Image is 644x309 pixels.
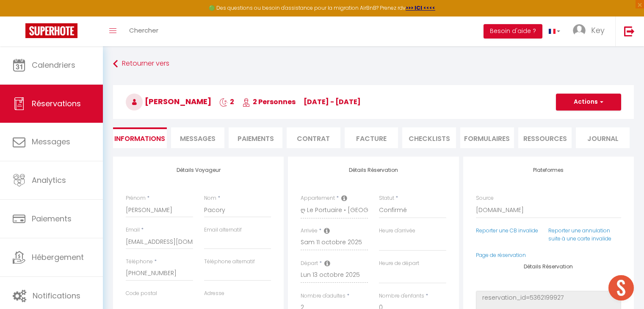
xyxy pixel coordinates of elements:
[379,292,424,300] label: Nombre d'enfants
[204,290,224,298] label: Adresse
[301,194,335,202] label: Appartement
[406,4,435,11] a: >>> ICI <<<<
[476,167,621,173] h4: Plateformes
[301,259,318,268] label: Départ
[113,56,634,72] a: Retourner vers
[204,226,242,234] label: Email alternatif
[345,127,398,148] li: Facture
[476,251,526,259] a: Page de réservation
[126,226,140,234] label: Email
[379,227,415,235] label: Heure d'arrivée
[126,258,153,266] label: Téléphone
[32,60,75,70] span: Calendriers
[573,24,586,37] img: ...
[126,290,157,298] label: Code postal
[304,97,361,107] span: [DATE] - [DATE]
[402,127,456,148] li: CHECKLISTS
[113,127,167,148] li: Informations
[32,98,81,109] span: Réservations
[204,258,255,266] label: Téléphone alternatif
[379,194,394,202] label: Statut
[591,25,605,36] span: Key
[32,252,84,262] span: Hébergement
[556,94,621,110] button: Actions
[33,290,80,301] span: Notifications
[126,194,146,202] label: Prénom
[567,17,615,46] a: ... Key
[32,136,70,147] span: Messages
[476,264,621,270] h4: Détails Réservation
[126,96,211,107] span: [PERSON_NAME]
[287,127,340,148] li: Contrat
[301,292,345,300] label: Nombre d'adultes
[576,127,630,148] li: Journal
[476,227,538,234] a: Reporter une CB invalide
[229,127,282,148] li: Paiements
[624,26,635,36] img: logout
[301,167,446,173] h4: Détails Réservation
[379,259,419,268] label: Heure de départ
[242,97,296,107] span: 2 Personnes
[32,175,66,185] span: Analytics
[219,97,234,107] span: 2
[123,17,165,46] a: Chercher
[32,213,72,224] span: Paiements
[129,26,158,35] span: Chercher
[126,167,271,173] h4: Détails Voyageur
[518,127,572,148] li: Ressources
[180,134,216,143] span: Messages
[608,275,634,301] div: Open chat
[25,23,77,38] img: Super Booking
[204,194,216,202] label: Nom
[460,127,514,148] li: FORMULAIRES
[476,194,494,202] label: Source
[301,227,318,235] label: Arrivée
[548,227,611,242] a: Reporter une annulation suite à une carte invalide
[484,24,542,39] button: Besoin d'aide ?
